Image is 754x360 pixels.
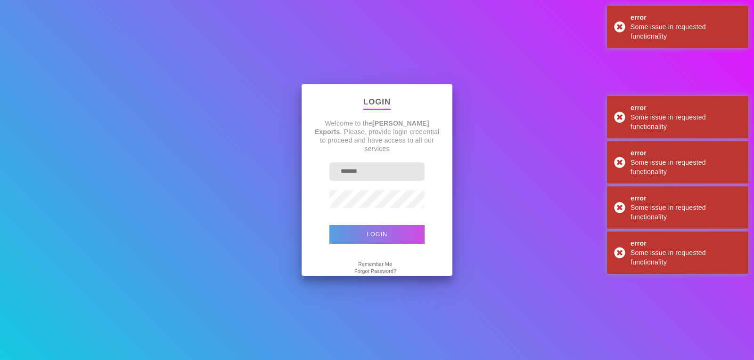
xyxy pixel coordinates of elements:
[631,103,741,112] div: error
[313,119,441,153] p: Welcome to the . Please, provide login credential to proceed and have access to all our services
[631,22,741,41] div: Some issue in requested functionality
[631,13,741,22] div: error
[631,248,741,267] div: Some issue in requested functionality
[631,158,741,176] div: Some issue in requested functionality
[315,120,429,136] strong: [PERSON_NAME] Exports
[363,96,391,110] p: Login
[354,266,396,276] span: Forgot Password?
[631,148,741,158] div: error
[631,193,741,203] div: error
[329,225,425,244] button: Login
[358,259,392,269] span: Remember Me
[631,239,741,248] div: error
[631,112,741,131] div: Some issue in requested functionality
[631,203,741,222] div: Some issue in requested functionality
